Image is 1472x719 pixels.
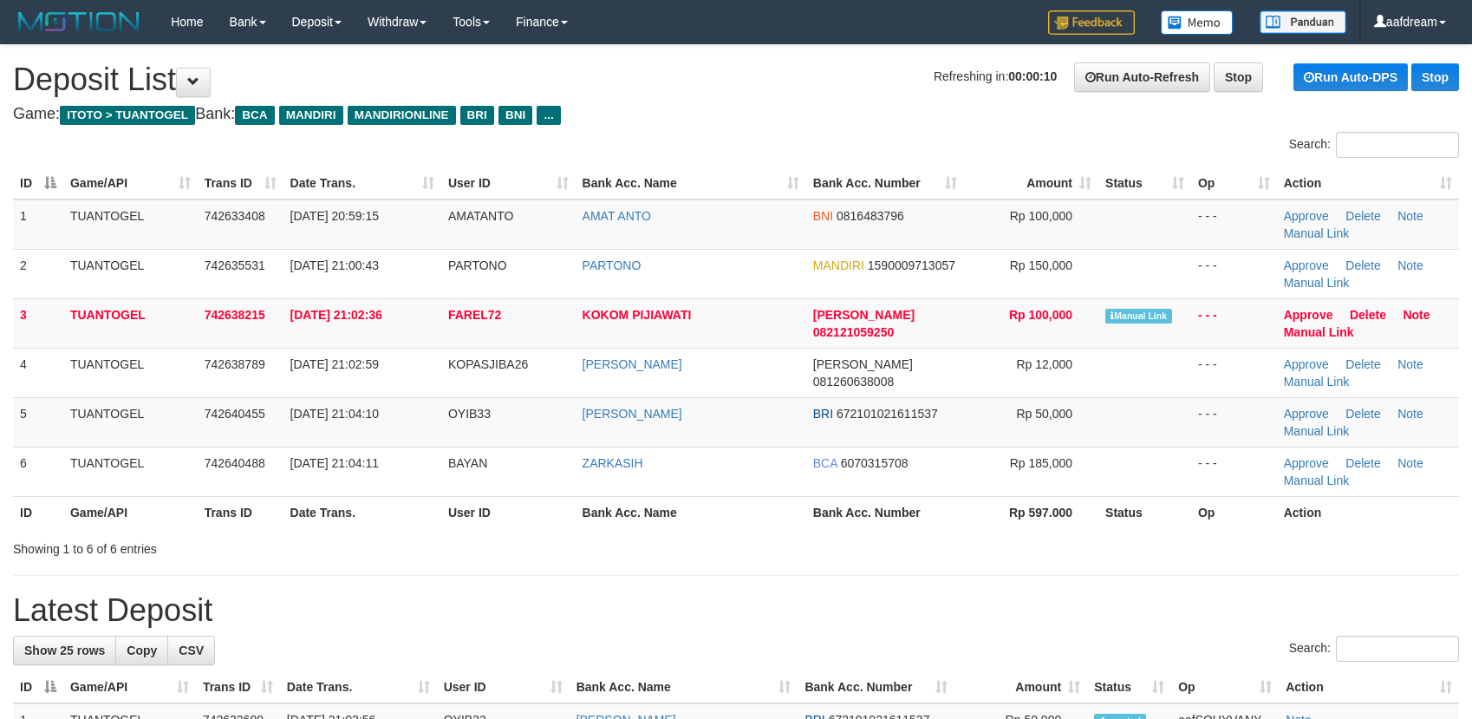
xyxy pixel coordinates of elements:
[13,62,1459,97] h1: Deposit List
[205,258,265,272] span: 742635531
[1289,636,1459,662] label: Search:
[1010,456,1072,470] span: Rp 185,000
[448,456,487,470] span: BAYAN
[205,209,265,223] span: 742633408
[813,308,915,322] span: [PERSON_NAME]
[806,167,965,199] th: Bank Acc. Number: activate to sort column ascending
[441,167,576,199] th: User ID: activate to sort column ascending
[1074,62,1210,92] a: Run Auto-Refresh
[583,407,682,421] a: [PERSON_NAME]
[813,407,833,421] span: BRI
[1010,209,1072,223] span: Rp 100,000
[1345,407,1380,421] a: Delete
[1397,209,1423,223] a: Note
[1345,456,1380,470] a: Delete
[63,447,198,496] td: TUANTOGEL
[1008,69,1057,83] strong: 00:00:10
[1345,258,1380,272] a: Delete
[198,496,283,528] th: Trans ID
[205,357,265,371] span: 742638789
[63,671,196,703] th: Game/API: activate to sort column ascending
[1277,167,1459,199] th: Action: activate to sort column ascending
[1016,407,1072,421] span: Rp 50,000
[1284,474,1350,487] a: Manual Link
[279,106,343,125] span: MANDIRI
[498,106,532,125] span: BNI
[448,209,513,223] span: AMATANTO
[63,397,198,447] td: TUANTOGEL
[1293,63,1408,91] a: Run Auto-DPS
[837,209,904,223] span: Copy 0816483796 to clipboard
[1105,309,1172,324] span: Manually Linked
[441,496,576,528] th: User ID
[205,308,265,322] span: 742638215
[13,496,63,528] th: ID
[13,593,1459,628] h1: Latest Deposit
[290,407,379,421] span: [DATE] 21:04:10
[60,106,195,125] span: ITOTO > TUANTOGEL
[13,249,63,298] td: 2
[1284,258,1329,272] a: Approve
[1191,298,1277,348] td: - - -
[1010,258,1072,272] span: Rp 150,000
[13,9,145,35] img: MOTION_logo.png
[290,209,379,223] span: [DATE] 20:59:15
[1411,63,1459,91] a: Stop
[460,106,494,125] span: BRI
[1350,308,1386,322] a: Delete
[570,671,798,703] th: Bank Acc. Name: activate to sort column ascending
[813,456,837,470] span: BCA
[13,533,601,558] div: Showing 1 to 6 of 6 entries
[1191,397,1277,447] td: - - -
[1336,636,1459,662] input: Search:
[1289,132,1459,158] label: Search:
[63,496,198,528] th: Game/API
[198,167,283,199] th: Trans ID: activate to sort column ascending
[13,106,1459,123] h4: Game: Bank:
[13,167,63,199] th: ID: activate to sort column descending
[813,258,864,272] span: MANDIRI
[448,308,501,322] span: FAREL72
[448,258,507,272] span: PARTONO
[813,209,833,223] span: BNI
[868,258,955,272] span: Copy 1590009713057 to clipboard
[1191,447,1277,496] td: - - -
[63,167,198,199] th: Game/API: activate to sort column ascending
[1191,199,1277,250] td: - - -
[576,167,806,199] th: Bank Acc. Name: activate to sort column ascending
[1397,456,1423,470] a: Note
[127,644,157,657] span: Copy
[798,671,954,703] th: Bank Acc. Number: activate to sort column ascending
[1191,249,1277,298] td: - - -
[196,671,280,703] th: Trans ID: activate to sort column ascending
[1191,496,1277,528] th: Op
[63,348,198,397] td: TUANTOGEL
[283,496,441,528] th: Date Trans.
[583,209,651,223] a: AMAT ANTO
[13,671,63,703] th: ID: activate to sort column descending
[813,325,894,339] span: Copy 082121059250 to clipboard
[290,308,382,322] span: [DATE] 21:02:36
[1277,496,1459,528] th: Action
[63,199,198,250] td: TUANTOGEL
[1345,357,1380,371] a: Delete
[115,636,168,665] a: Copy
[964,167,1098,199] th: Amount: activate to sort column ascending
[1048,10,1135,35] img: Feedback.jpg
[290,357,379,371] span: [DATE] 21:02:59
[1284,375,1350,389] a: Manual Link
[1284,407,1329,421] a: Approve
[13,348,63,397] td: 4
[290,456,379,470] span: [DATE] 21:04:11
[205,407,265,421] span: 742640455
[348,106,456,125] span: MANDIRIONLINE
[235,106,274,125] span: BCA
[13,636,116,665] a: Show 25 rows
[1161,10,1234,35] img: Button%20Memo.svg
[954,671,1087,703] th: Amount: activate to sort column ascending
[1098,496,1191,528] th: Status
[283,167,441,199] th: Date Trans.: activate to sort column ascending
[1397,258,1423,272] a: Note
[13,199,63,250] td: 1
[813,357,913,371] span: [PERSON_NAME]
